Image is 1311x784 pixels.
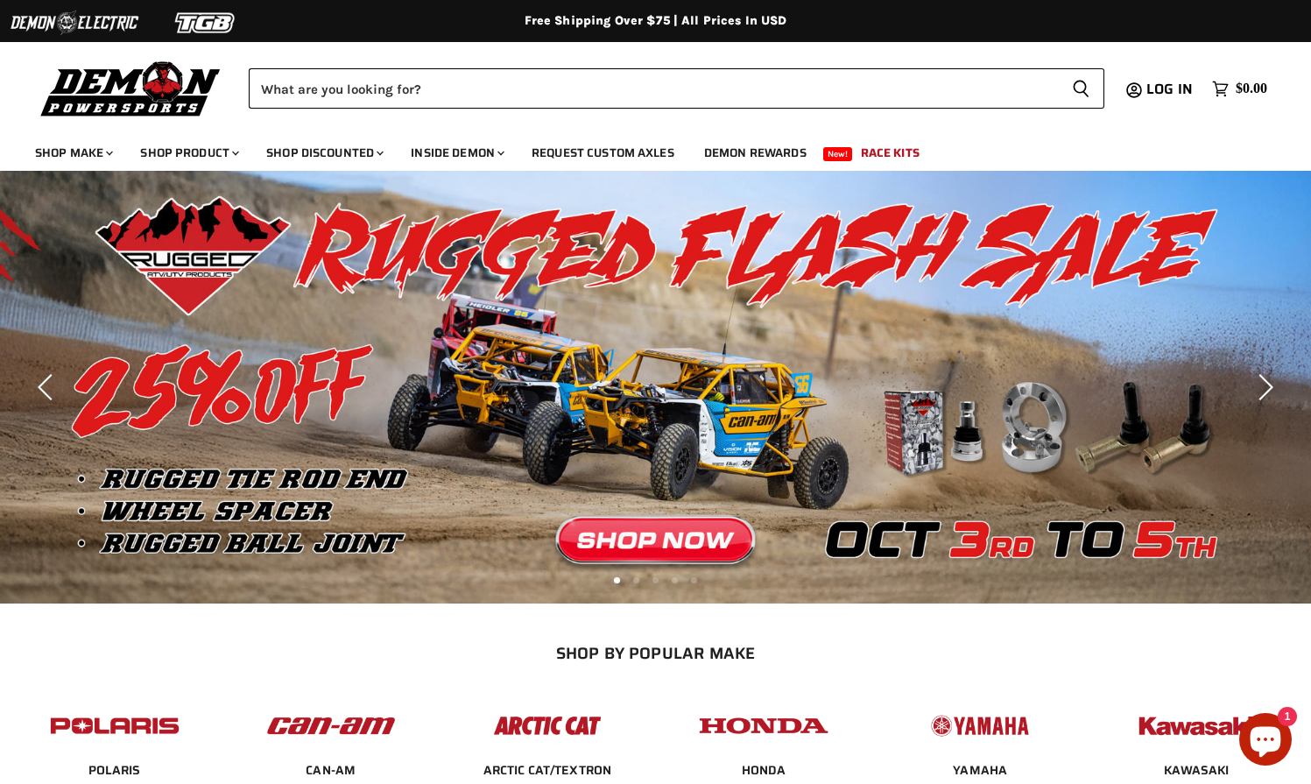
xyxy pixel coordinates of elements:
span: KAWASAKI [1164,762,1229,780]
inbox-online-store-chat: Shopify online store chat [1234,713,1297,770]
a: $0.00 [1203,76,1276,102]
img: POPULAR_MAKE_logo_5_20258e7f-293c-4aac-afa8-159eaa299126.jpg [912,699,1048,752]
a: POLARIS [88,762,141,778]
a: KAWASAKI [1164,762,1229,778]
li: Page dot 1 [614,577,620,583]
a: Race Kits [848,135,933,171]
img: TGB Logo 2 [140,6,271,39]
span: HONDA [742,762,786,780]
img: POPULAR_MAKE_logo_1_adc20308-ab24-48c4-9fac-e3c1a623d575.jpg [263,699,399,752]
a: Shop Product [127,135,250,171]
img: POPULAR_MAKE_logo_2_dba48cf1-af45-46d4-8f73-953a0f002620.jpg [46,699,183,752]
button: Search [1058,68,1104,109]
span: New! [823,147,853,161]
li: Page dot 4 [672,577,678,583]
span: YAMAHA [953,762,1007,780]
img: Demon Powersports [35,57,227,119]
a: CAN-AM [306,762,356,778]
img: POPULAR_MAKE_logo_4_4923a504-4bac-4306-a1be-165a52280178.jpg [695,699,832,752]
a: Shop Make [22,135,123,171]
li: Page dot 2 [633,577,639,583]
img: POPULAR_MAKE_logo_3_027535af-6171-4c5e-a9bc-f0eccd05c5d6.jpg [479,699,616,752]
h2: SHOP BY POPULAR MAKE [22,644,1290,662]
a: Request Custom Axles [518,135,687,171]
a: YAMAHA [953,762,1007,778]
span: $0.00 [1236,81,1267,97]
a: Shop Discounted [253,135,394,171]
button: Next [1245,370,1280,405]
a: HONDA [742,762,786,778]
img: Demon Electric Logo 2 [9,6,140,39]
button: Previous [31,370,66,405]
a: ARCTIC CAT/TEXTRON [483,762,612,778]
span: ARCTIC CAT/TEXTRON [483,762,612,780]
a: Inside Demon [398,135,515,171]
img: POPULAR_MAKE_logo_6_76e8c46f-2d1e-4ecc-b320-194822857d41.jpg [1128,699,1265,752]
form: Product [249,68,1104,109]
a: Demon Rewards [691,135,820,171]
a: Log in [1138,81,1203,97]
li: Page dot 5 [691,577,697,583]
span: Log in [1146,78,1193,100]
li: Page dot 3 [652,577,659,583]
ul: Main menu [22,128,1263,171]
span: POLARIS [88,762,141,780]
input: Search [249,68,1058,109]
span: CAN-AM [306,762,356,780]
